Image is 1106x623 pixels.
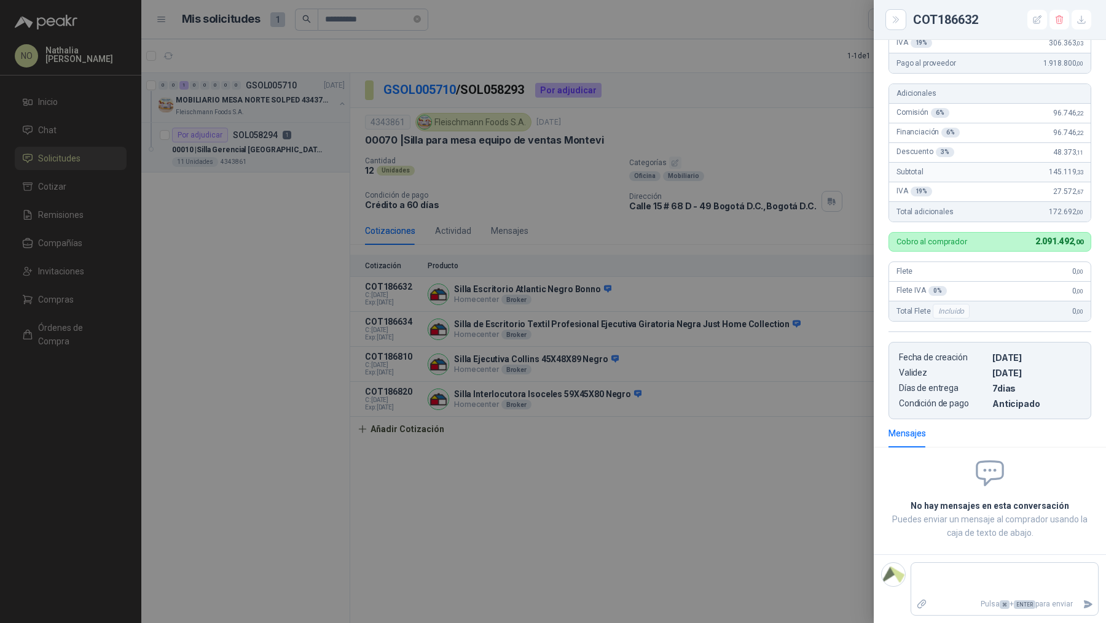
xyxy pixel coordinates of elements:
span: ,00 [1076,60,1083,67]
span: ,22 [1076,110,1083,117]
div: 19 % [911,38,933,48]
div: 19 % [911,187,933,196]
span: ,22 [1076,130,1083,136]
span: ,00 [1076,268,1083,275]
span: IVA [896,38,932,48]
span: 172.692 [1049,207,1083,216]
button: Enviar [1078,594,1098,615]
p: Fecha de creación [899,352,987,363]
div: Incluido [933,304,970,319]
span: ,33 [1076,169,1083,176]
p: Puedes enviar un mensaje al comprador usando la caja de texto de abajo. [888,513,1091,540]
span: 0 [1072,287,1083,295]
span: 96.746 [1053,109,1083,117]
p: Anticipado [992,398,1081,409]
span: ,67 [1076,188,1083,195]
label: Adjuntar archivos [911,594,932,615]
div: Mensajes [888,427,926,440]
span: Flete [896,267,912,276]
p: Cobro al comprador [896,238,967,246]
span: Comisión [896,108,949,118]
span: ,03 [1076,40,1083,47]
span: 145.119 [1049,168,1083,176]
h2: No hay mensajes en esta conversación [888,499,1091,513]
div: COT186632 [913,10,1091,29]
span: Descuento [896,147,954,157]
span: 2.091.492 [1035,236,1083,246]
span: 96.746 [1053,128,1083,137]
span: ,00 [1076,209,1083,215]
span: ,00 [1076,308,1083,315]
p: [DATE] [992,368,1081,378]
div: Adicionales [889,84,1091,104]
span: 27.572 [1053,187,1083,196]
span: 0 [1072,307,1083,315]
span: 0 [1072,267,1083,276]
div: 0 % [928,286,947,296]
span: Financiación [896,128,960,137]
div: 3 % [936,147,954,157]
button: Close [888,12,903,27]
div: 6 % [931,108,949,118]
span: ⌘ [1000,600,1010,609]
span: Pago al proveedor [896,59,956,68]
span: ,00 [1073,238,1083,246]
p: Condición de pago [899,398,987,409]
span: 306.363 [1049,39,1083,47]
p: Días de entrega [899,383,987,393]
p: [DATE] [992,352,1081,363]
span: 48.373 [1053,148,1083,157]
span: Total Flete [896,304,972,319]
span: IVA [896,187,932,196]
span: Flete IVA [896,286,947,296]
span: ENTER [1014,600,1035,609]
span: ,00 [1076,288,1083,295]
div: 6 % [941,128,960,137]
span: ,11 [1076,149,1083,156]
p: Pulsa + para enviar [932,594,1078,615]
p: Validez [899,368,987,378]
img: Company Logo [882,563,905,586]
div: Total adicionales [889,202,1091,222]
span: 1.918.800 [1043,59,1083,68]
p: 7 dias [992,383,1081,393]
span: Subtotal [896,168,924,176]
